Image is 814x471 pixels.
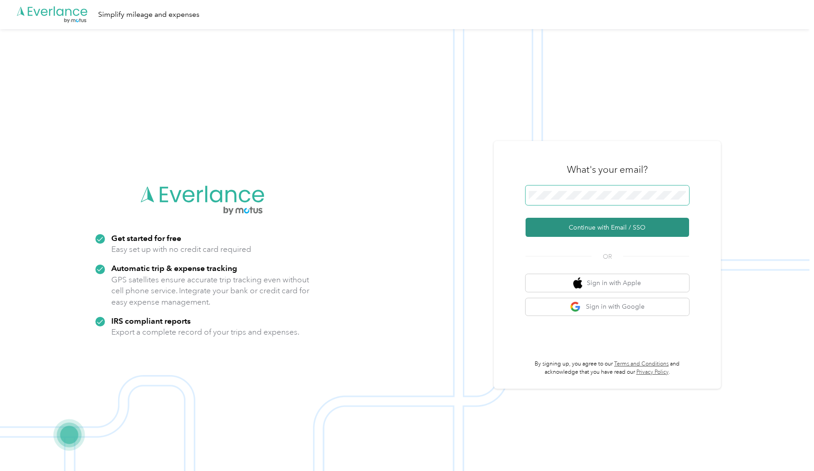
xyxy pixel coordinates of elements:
[526,274,689,292] button: apple logoSign in with Apple
[111,274,310,308] p: GPS satellites ensure accurate trip tracking even without cell phone service. Integrate your bank...
[763,420,814,471] iframe: Everlance-gr Chat Button Frame
[573,277,582,289] img: apple logo
[570,301,581,313] img: google logo
[111,316,191,326] strong: IRS compliant reports
[526,360,689,376] p: By signing up, you agree to our and acknowledge that you have read our .
[111,326,299,338] p: Export a complete record of your trips and expenses.
[591,252,623,261] span: OR
[567,163,648,176] h3: What's your email?
[111,233,181,243] strong: Get started for free
[526,218,689,237] button: Continue with Email / SSO
[636,369,669,376] a: Privacy Policy
[111,244,251,255] p: Easy set up with no credit card required
[98,9,199,20] div: Simplify mileage and expenses
[526,298,689,316] button: google logoSign in with Google
[111,263,237,273] strong: Automatic trip & expense tracking
[614,361,669,367] a: Terms and Conditions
